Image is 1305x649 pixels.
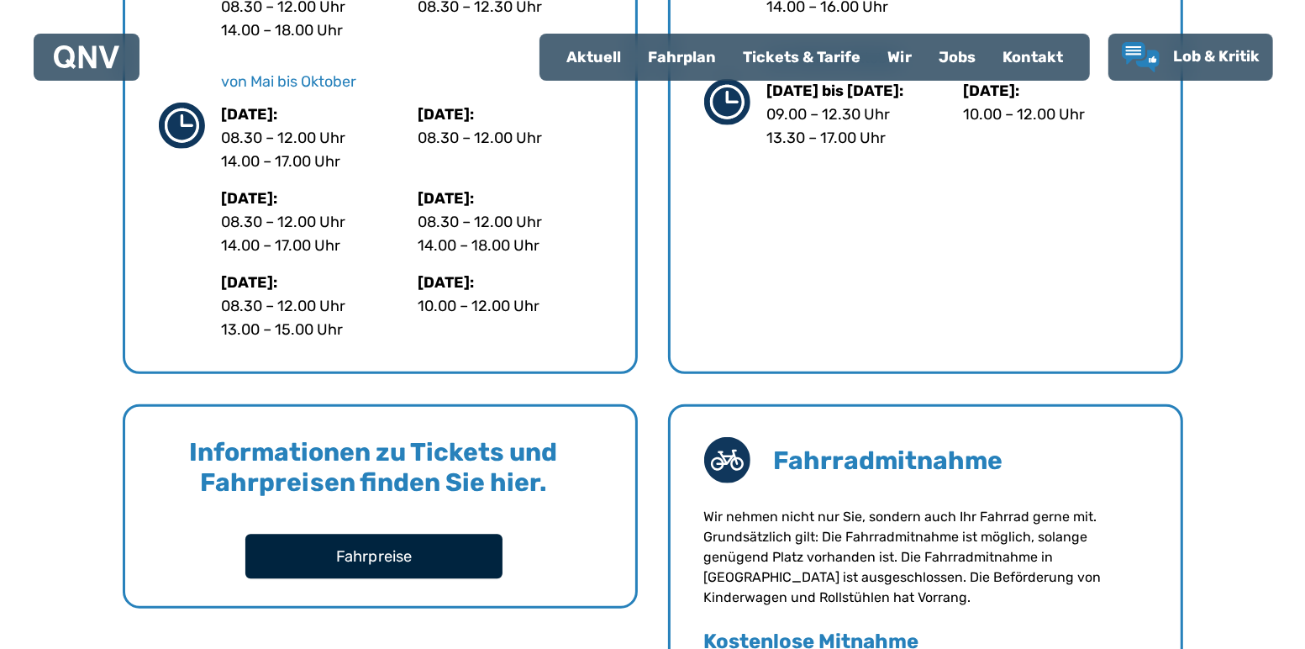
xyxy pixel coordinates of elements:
[222,271,405,294] p: [DATE]:
[767,103,950,150] p: 09.00 – 12.30 Uhr 13.30 – 17.00 Uhr
[54,45,119,69] img: QNV Logo
[418,294,602,318] p: 10.00 – 12.00 Uhr
[704,507,1147,608] section: Wir nehmen nicht nur Sie, sondern auch Ihr Fahrrad gerne mit. Grundsätzlich gilt: Die Fahrradmitn...
[418,271,602,294] p: [DATE]:
[222,103,405,126] p: [DATE]:
[418,187,602,210] p: [DATE]:
[222,187,405,210] p: [DATE]:
[418,126,602,150] p: 08.30 – 12.00 Uhr
[1122,42,1260,72] a: Lob & Kritik
[222,74,602,89] p: von Mai bis Oktober
[964,79,1147,103] p: [DATE]:
[222,294,405,341] p: 08.30 – 12.00 Uhr 13.00 – 15.00 Uhr
[1173,47,1260,66] span: Lob & Kritik
[54,40,119,74] a: QNV Logo
[767,79,950,103] p: [DATE] bis [DATE]:
[925,35,989,79] a: Jobs
[729,35,874,79] a: Tickets & Tarife
[222,210,405,257] p: 08.30 – 12.00 Uhr 14.00 – 17.00 Uhr
[989,35,1076,79] a: Kontakt
[418,103,602,126] p: [DATE]:
[553,35,634,79] a: Aktuell
[418,210,602,257] p: 08.30 – 12.00 Uhr 14.00 – 18.00 Uhr
[222,126,405,173] p: 08.30 – 12.00 Uhr 14.00 – 17.00 Uhr
[774,446,1147,476] h4: Fahrradmitnahme
[874,35,925,79] a: Wir
[245,534,503,578] button: Fahrpreise
[148,437,600,498] h4: Informationen zu Tickets und Fahrpreisen finden Sie hier.
[634,35,729,79] a: Fahrplan
[964,103,1147,126] p: 10.00 – 12.00 Uhr
[248,535,500,578] a: Fahrpreise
